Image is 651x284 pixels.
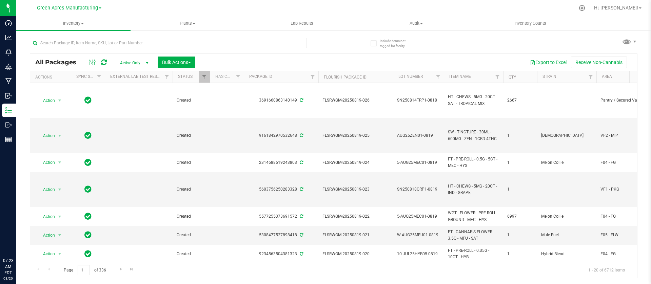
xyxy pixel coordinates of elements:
inline-svg: Reports [5,136,12,143]
span: FLSRWGM-20250819-021 [322,232,389,238]
span: Sync from Compliance System [299,98,303,103]
a: External Lab Test Result [110,74,163,79]
span: Action [37,96,55,105]
a: Sync Status [76,74,102,79]
span: SN250814TRP1-0818 [397,97,440,104]
span: AUG25ZEN01-0819 [397,132,440,139]
button: Export to Excel [526,57,571,68]
a: Audit [359,16,473,30]
span: Hybrid Blend [541,251,592,257]
span: Action [37,212,55,221]
a: Inventory [16,16,131,30]
span: In Sync [84,249,92,259]
span: FLSRWGM-20250819-025 [322,132,389,139]
span: Sync from Compliance System [299,133,303,138]
button: Bulk Actions [158,57,195,68]
span: Created [177,213,206,220]
a: Area [602,74,612,79]
span: FT - PRE-ROLL - 0.5G - 5CT - MEC - HYS [448,156,499,169]
inline-svg: Inbound [5,92,12,99]
span: Page of 336 [58,265,112,276]
a: Inventory Counts [473,16,588,30]
span: HT - CHEWS - 5MG - 20CT - SAT - TROPICAL MIX [448,94,499,107]
a: Lot Number [398,74,423,79]
span: select [56,158,64,167]
inline-svg: Grow [5,63,12,70]
span: Melon Collie [541,159,592,166]
div: 9161842970532648 [243,132,319,139]
iframe: Resource center [7,230,27,250]
span: In Sync [84,158,92,167]
span: Melon Collie [541,213,592,220]
a: Filter [161,71,173,83]
span: 1 [507,132,533,139]
span: Include items not tagged for facility [380,38,414,48]
inline-svg: Analytics [5,34,12,41]
span: Sync from Compliance System [299,187,303,192]
a: Flourish Package ID [324,75,367,80]
span: FLSRWGM-20250819-020 [322,251,389,257]
span: Created [177,159,206,166]
span: select [56,185,64,194]
span: 10-JUL25HYB05-0819 [397,251,440,257]
inline-svg: Monitoring [5,49,12,56]
a: Filter [199,71,210,83]
a: Filter [233,71,244,83]
a: Filter [492,71,503,83]
span: Audit [359,20,473,26]
span: F04 - FG [600,251,643,257]
span: Plants [131,20,244,26]
span: FLSRWGM-20250819-022 [322,213,389,220]
span: select [56,212,64,221]
span: Created [177,97,206,104]
input: Search Package ID, Item Name, SKU, Lot or Part Number... [30,38,307,48]
span: Hi, [PERSON_NAME]! [594,5,638,10]
span: Bulk Actions [162,60,191,65]
span: F04 - FG [600,213,643,220]
a: Go to the last page [127,265,137,274]
p: 07:23 AM EDT [3,258,13,276]
div: 2314688619243803 [243,159,319,166]
span: 1 [507,186,533,193]
span: In Sync [84,95,92,105]
span: select [56,96,64,105]
a: Filter [307,71,318,83]
button: Receive Non-Cannabis [571,57,627,68]
span: select [56,249,64,259]
span: Lab Results [281,20,322,26]
a: Status [178,74,193,79]
span: FLSRWGM-20250819-023 [322,186,389,193]
span: select [56,231,64,240]
span: 5-AUG25MEC01-0819 [397,213,440,220]
span: Action [37,158,55,167]
span: 6997 [507,213,533,220]
a: Item Name [449,74,471,79]
span: In Sync [84,184,92,194]
span: VF1 - PKG [600,186,643,193]
div: 5577255373691572 [243,213,319,220]
div: 5603756250283328 [243,186,319,193]
span: VF2 - MIP [600,132,643,139]
span: Inventory Counts [505,20,555,26]
p: 08/20 [3,276,13,281]
span: FT - PRE-ROLL - 0.35G - 10CT - HYB [448,247,499,260]
span: Created [177,132,206,139]
inline-svg: Outbound [5,122,12,128]
span: SW - TINCTURE - 30ML - 600MG - ZEN - 1CBD-4THC [448,129,499,142]
span: 5-AUG25MEC01-0819 [397,159,440,166]
span: Action [37,131,55,140]
span: 1 [507,251,533,257]
inline-svg: Inventory [5,107,12,114]
inline-svg: Dashboard [5,20,12,26]
iframe: Resource center unread badge [20,229,28,237]
span: 1 - 20 of 6712 items [583,265,630,275]
a: Lab Results [245,16,359,30]
span: [DEMOGRAPHIC_DATA] [541,132,592,139]
span: select [56,131,64,140]
span: In Sync [84,230,92,240]
a: Plants [131,16,245,30]
span: In Sync [84,212,92,221]
span: In Sync [84,131,92,140]
div: Manage settings [578,5,586,11]
span: Created [177,232,206,238]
